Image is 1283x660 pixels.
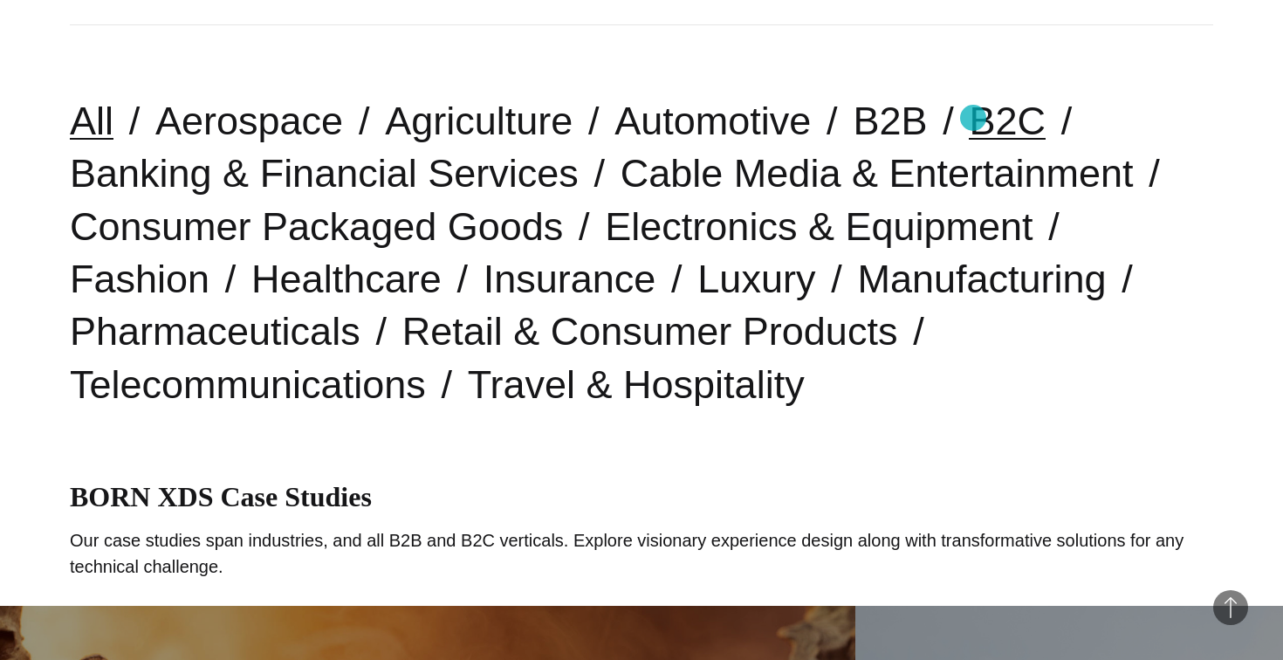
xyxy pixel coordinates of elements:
[853,99,927,143] a: B2B
[385,99,573,143] a: Agriculture
[969,99,1046,143] a: B2C
[70,257,209,301] a: Fashion
[70,99,113,143] a: All
[70,151,579,196] a: Banking & Financial Services
[605,204,1033,249] a: Electronics & Equipment
[402,309,898,354] a: Retail & Consumer Products
[70,481,1213,513] h1: BORN XDS Case Studies
[1213,590,1248,625] button: Back to Top
[251,257,442,301] a: Healthcare
[468,362,805,407] a: Travel & Hospitality
[70,204,563,249] a: Consumer Packaged Goods
[70,527,1213,580] p: Our case studies span industries, and all B2B and B2C verticals. Explore visionary experience des...
[155,99,343,143] a: Aerospace
[70,309,360,354] a: Pharmaceuticals
[484,257,656,301] a: Insurance
[697,257,815,301] a: Luxury
[614,99,811,143] a: Automotive
[70,362,426,407] a: Telecommunications
[857,257,1106,301] a: Manufacturing
[621,151,1134,196] a: Cable Media & Entertainment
